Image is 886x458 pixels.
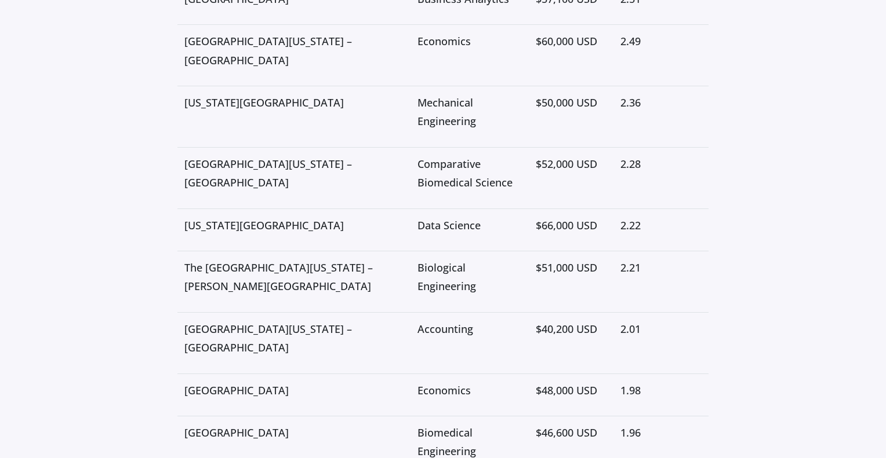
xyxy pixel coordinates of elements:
p: [US_STATE][GEOGRAPHIC_DATA] [184,216,404,235]
span: Comparative Biomedical Science [417,157,513,189]
span: Economics [417,34,471,48]
p: Data Science [417,216,522,235]
p: Accounting [417,320,522,338]
p: $46,600 USD [536,423,607,442]
span: $60,000 USD [536,34,597,48]
p: [US_STATE][GEOGRAPHIC_DATA] [184,93,404,112]
p: 2.22 [620,216,702,235]
p: $50,000 USD [536,93,607,112]
span: 1.98 [620,383,641,397]
span: $51,000 USD [536,261,597,274]
span: Economics [417,383,471,397]
p: $40,200 USD [536,320,607,338]
p: [GEOGRAPHIC_DATA] [184,423,404,442]
span: [GEOGRAPHIC_DATA] [184,383,289,397]
span: [GEOGRAPHIC_DATA][US_STATE] – [GEOGRAPHIC_DATA] [184,157,352,189]
span: $48,000 USD [536,383,597,397]
span: $52,000 USD [536,157,597,171]
span: 2.49 [620,34,641,48]
span: 2.28 [620,157,641,171]
span: [GEOGRAPHIC_DATA][US_STATE] – [GEOGRAPHIC_DATA] [184,34,352,67]
p: $66,000 USD [536,216,607,235]
span: The [GEOGRAPHIC_DATA][US_STATE] – [PERSON_NAME][GEOGRAPHIC_DATA] [184,261,373,293]
p: [GEOGRAPHIC_DATA][US_STATE] – [GEOGRAPHIC_DATA] [184,320,404,357]
p: Mechanical Engineering [417,93,522,131]
span: Biological Engineering [417,261,476,293]
p: 2.36 [620,93,702,112]
p: 2.01 [620,320,702,338]
span: 2.21 [620,261,641,274]
p: 1.96 [620,423,702,442]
